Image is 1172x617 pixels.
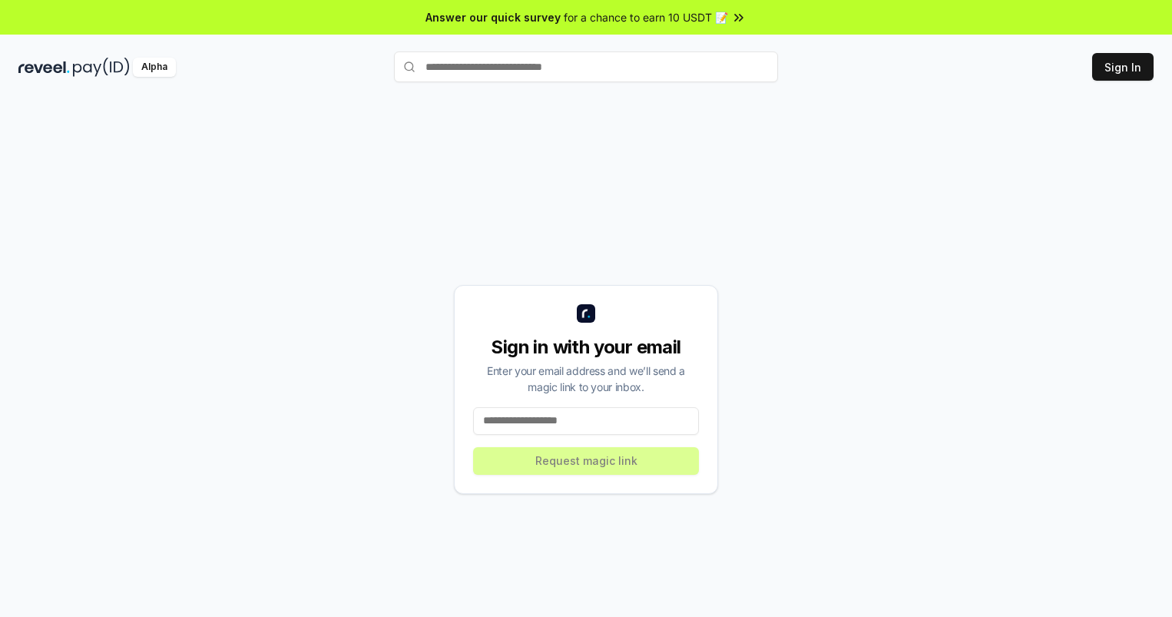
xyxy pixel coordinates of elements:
div: Sign in with your email [473,335,699,360]
img: logo_small [577,304,595,323]
span: for a chance to earn 10 USDT 📝 [564,9,728,25]
span: Answer our quick survey [425,9,561,25]
img: pay_id [73,58,130,77]
button: Sign In [1092,53,1154,81]
img: reveel_dark [18,58,70,77]
div: Alpha [133,58,176,77]
div: Enter your email address and we’ll send a magic link to your inbox. [473,363,699,395]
